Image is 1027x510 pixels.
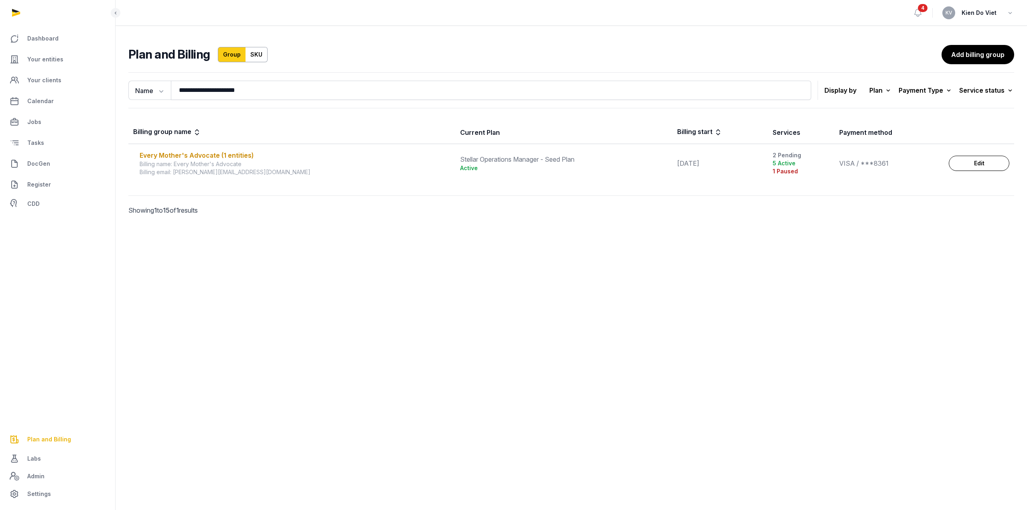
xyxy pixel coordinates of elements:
[773,128,800,137] div: Services
[27,55,63,64] span: Your entities
[949,156,1009,171] a: Edit
[6,154,109,173] a: DocGen
[460,128,500,137] div: Current Plan
[899,85,953,96] div: Payment Type
[824,84,857,97] p: Display by
[6,71,109,90] a: Your clients
[869,85,892,96] div: Plan
[959,85,1014,96] div: Service status
[6,430,109,449] a: Plan and Billing
[163,206,170,214] span: 15
[27,117,41,127] span: Jobs
[27,96,54,106] span: Calendar
[6,112,109,132] a: Jobs
[839,128,892,137] div: Payment method
[6,91,109,111] a: Calendar
[27,489,51,499] span: Settings
[942,6,955,19] button: KV
[942,45,1014,64] a: Add billing group
[133,127,201,138] div: Billing group name
[246,47,268,62] a: SKU
[27,471,45,481] span: Admin
[27,138,44,148] span: Tasks
[6,175,109,194] a: Register
[140,160,451,168] div: Billing name: Every Mother's Advocate
[128,196,340,225] p: Showing to of results
[27,435,71,444] span: Plan and Billing
[128,81,171,100] button: Name
[6,50,109,69] a: Your entities
[27,34,59,43] span: Dashboard
[27,454,41,463] span: Labs
[773,151,830,159] div: 2 Pending
[6,468,109,484] a: Admin
[140,168,451,176] div: Billing email: [PERSON_NAME][EMAIL_ADDRESS][DOMAIN_NAME]
[918,4,928,12] span: 4
[677,127,722,138] div: Billing start
[176,206,179,214] span: 1
[27,199,40,209] span: CDD
[128,47,210,62] h2: Plan and Billing
[460,164,668,172] div: Active
[773,167,830,175] div: 1 Paused
[154,206,157,214] span: 1
[6,29,109,48] a: Dashboard
[773,159,830,167] div: 5 Active
[27,159,50,169] span: DocGen
[27,180,51,189] span: Register
[6,449,109,468] a: Labs
[962,8,997,18] span: Kien Do Viet
[946,10,952,15] span: KV
[218,47,246,62] a: Group
[140,150,451,160] div: Every Mother's Advocate (1 entities)
[27,75,61,85] span: Your clients
[6,196,109,212] a: CDD
[6,484,109,504] a: Settings
[672,144,768,183] td: [DATE]
[6,133,109,152] a: Tasks
[460,154,668,164] div: Stellar Operations Manager - Seed Plan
